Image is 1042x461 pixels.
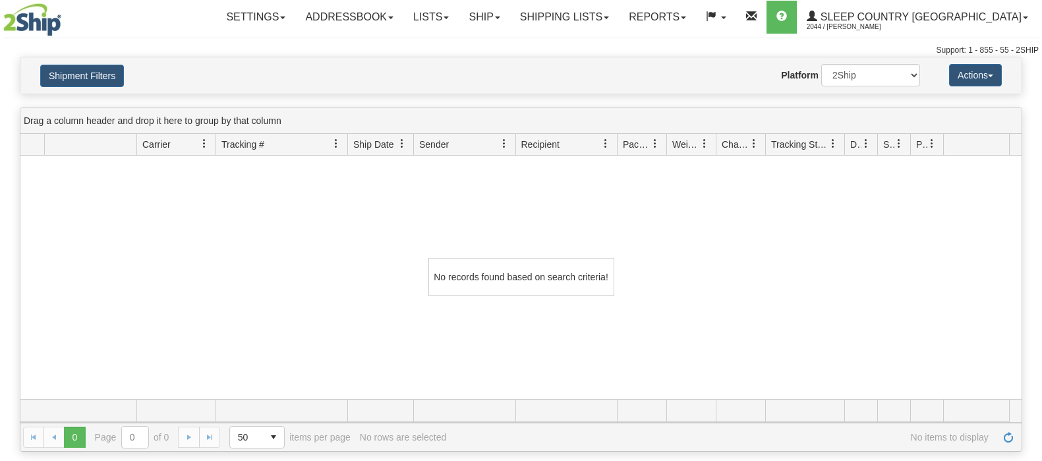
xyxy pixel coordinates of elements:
[781,69,819,82] label: Platform
[40,65,124,87] button: Shipment Filters
[353,138,393,151] span: Ship Date
[3,45,1039,56] div: Support: 1 - 855 - 55 - 2SHIP
[807,20,906,34] span: 2044 / [PERSON_NAME]
[391,133,413,155] a: Ship Date filter column settings
[193,133,216,155] a: Carrier filter column settings
[644,133,666,155] a: Packages filter column settings
[403,1,459,34] a: Lists
[817,11,1022,22] span: Sleep Country [GEOGRAPHIC_DATA]
[216,1,295,34] a: Settings
[771,138,828,151] span: Tracking Status
[888,133,910,155] a: Shipment Issues filter column settings
[822,133,844,155] a: Tracking Status filter column settings
[521,138,560,151] span: Recipient
[850,138,861,151] span: Delivery Status
[998,427,1019,448] a: Refresh
[95,426,169,448] span: Page of 0
[797,1,1038,34] a: Sleep Country [GEOGRAPHIC_DATA] 2044 / [PERSON_NAME]
[883,138,894,151] span: Shipment Issues
[493,133,515,155] a: Sender filter column settings
[743,133,765,155] a: Charge filter column settings
[428,258,614,296] div: No records found based on search criteria!
[229,426,285,448] span: Page sizes drop down
[921,133,943,155] a: Pickup Status filter column settings
[64,427,85,448] span: Page 0
[855,133,877,155] a: Delivery Status filter column settings
[221,138,264,151] span: Tracking #
[1012,163,1041,297] iframe: chat widget
[3,3,61,36] img: logo2044.jpg
[916,138,927,151] span: Pickup Status
[594,133,617,155] a: Recipient filter column settings
[419,138,449,151] span: Sender
[238,431,255,444] span: 50
[623,138,651,151] span: Packages
[142,138,171,151] span: Carrier
[949,64,1002,86] button: Actions
[672,138,700,151] span: Weight
[619,1,696,34] a: Reports
[325,133,347,155] a: Tracking # filter column settings
[229,426,351,448] span: items per page
[459,1,509,34] a: Ship
[295,1,403,34] a: Addressbook
[263,427,284,448] span: select
[693,133,716,155] a: Weight filter column settings
[510,1,619,34] a: Shipping lists
[455,432,989,443] span: No items to display
[360,432,447,443] div: No rows are selected
[722,138,749,151] span: Charge
[20,108,1022,134] div: grid grouping header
